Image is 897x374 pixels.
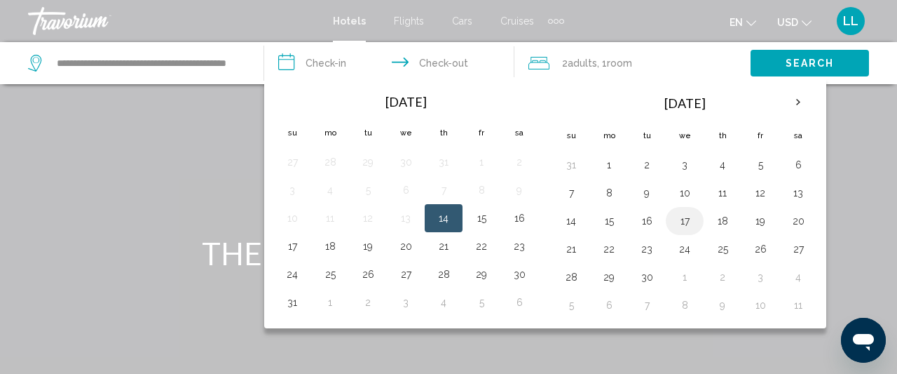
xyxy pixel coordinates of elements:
[452,15,472,27] a: Cars
[598,295,620,315] button: Day 6
[470,293,493,312] button: Day 5
[562,53,597,73] span: 2
[598,155,620,175] button: Day 1
[598,183,620,203] button: Day 8
[749,239,772,259] button: Day 26
[673,239,696,259] button: Day 24
[281,208,303,228] button: Day 10
[636,267,658,287] button: Day 30
[787,183,809,203] button: Day 13
[711,211,734,231] button: Day 18
[395,293,417,312] button: Day 3
[500,15,534,27] a: Cruises
[597,53,632,73] span: , 1
[673,295,696,315] button: Day 8
[730,12,756,32] button: Change language
[395,208,417,228] button: Day 13
[636,239,658,259] button: Day 23
[319,180,341,200] button: Day 4
[673,267,696,287] button: Day 1
[598,211,620,231] button: Day 15
[568,58,597,69] span: Adults
[432,293,455,312] button: Day 4
[673,155,696,175] button: Day 3
[514,42,751,84] button: Travelers: 2 adults, 0 children
[432,208,455,228] button: Day 14
[560,295,582,315] button: Day 5
[357,152,379,172] button: Day 29
[470,265,493,284] button: Day 29
[673,211,696,231] button: Day 17
[357,180,379,200] button: Day 5
[749,183,772,203] button: Day 12
[395,236,417,256] button: Day 20
[264,42,514,84] button: Check in and out dates
[711,295,734,315] button: Day 9
[749,155,772,175] button: Day 5
[357,265,379,284] button: Day 26
[560,267,582,287] button: Day 28
[508,293,530,312] button: Day 6
[590,86,779,120] th: [DATE]
[787,155,809,175] button: Day 6
[470,236,493,256] button: Day 22
[751,50,869,76] button: Search
[395,152,417,172] button: Day 30
[281,265,303,284] button: Day 24
[749,267,772,287] button: Day 3
[636,155,658,175] button: Day 2
[711,239,734,259] button: Day 25
[319,265,341,284] button: Day 25
[394,15,424,27] a: Flights
[281,293,303,312] button: Day 31
[730,17,743,28] span: en
[749,295,772,315] button: Day 10
[711,267,734,287] button: Day 2
[777,17,798,28] span: USD
[508,265,530,284] button: Day 30
[673,183,696,203] button: Day 10
[395,180,417,200] button: Day 6
[432,180,455,200] button: Day 7
[777,12,812,32] button: Change currency
[333,15,366,27] a: Hotels
[357,236,379,256] button: Day 19
[598,267,620,287] button: Day 29
[319,152,341,172] button: Day 28
[560,155,582,175] button: Day 31
[508,180,530,200] button: Day 9
[787,267,809,287] button: Day 4
[311,86,500,117] th: [DATE]
[833,6,869,36] button: User Menu
[432,152,455,172] button: Day 31
[548,10,564,32] button: Extra navigation items
[470,152,493,172] button: Day 1
[636,183,658,203] button: Day 9
[749,211,772,231] button: Day 19
[357,293,379,312] button: Day 2
[319,236,341,256] button: Day 18
[281,152,303,172] button: Day 27
[432,236,455,256] button: Day 21
[186,235,711,272] h1: THE WORLD IS WAITING FOR YOU
[786,58,835,69] span: Search
[28,7,319,35] a: Travorium
[787,211,809,231] button: Day 20
[843,14,858,28] span: LL
[560,239,582,259] button: Day 21
[281,180,303,200] button: Day 3
[560,183,582,203] button: Day 7
[560,211,582,231] button: Day 14
[470,180,493,200] button: Day 8
[607,58,632,69] span: Room
[432,265,455,284] button: Day 28
[319,208,341,228] button: Day 11
[636,295,658,315] button: Day 7
[636,211,658,231] button: Day 16
[711,155,734,175] button: Day 4
[508,208,530,228] button: Day 16
[470,208,493,228] button: Day 15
